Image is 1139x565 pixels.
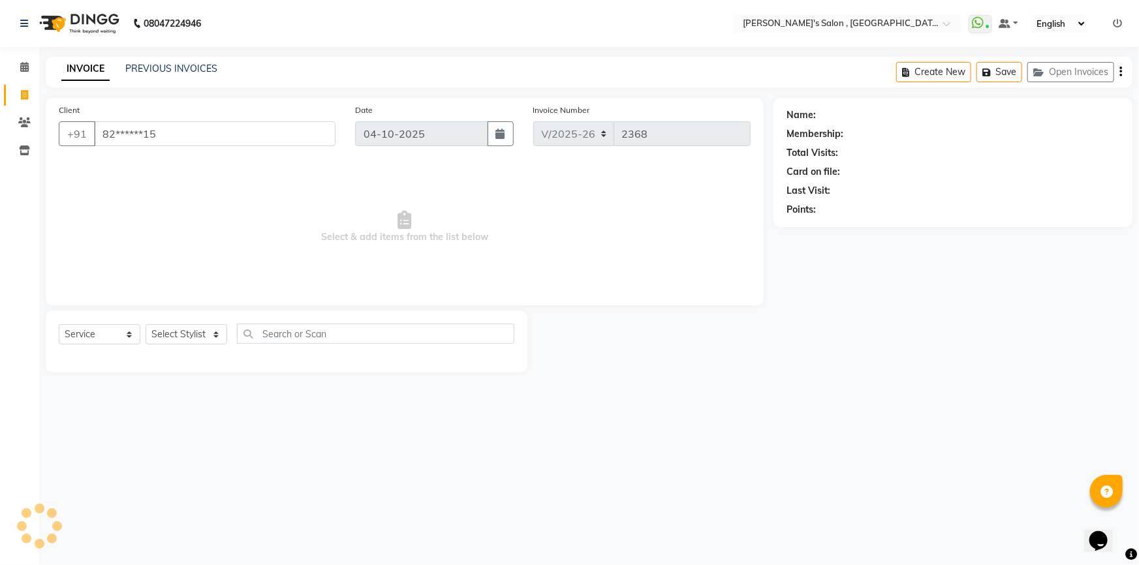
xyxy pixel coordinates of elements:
[1027,62,1114,82] button: Open Invoices
[61,57,110,81] a: INVOICE
[144,5,201,42] b: 08047224946
[1084,513,1126,552] iframe: chat widget
[59,104,80,116] label: Client
[787,203,816,217] div: Points:
[896,62,971,82] button: Create New
[94,121,335,146] input: Search by Name/Mobile/Email/Code
[787,165,840,179] div: Card on file:
[355,104,373,116] label: Date
[976,62,1022,82] button: Save
[787,184,830,198] div: Last Visit:
[787,108,816,122] div: Name:
[237,324,514,344] input: Search or Scan
[33,5,123,42] img: logo
[59,121,95,146] button: +91
[59,162,751,292] span: Select & add items from the list below
[533,104,590,116] label: Invoice Number
[787,127,843,141] div: Membership:
[125,63,217,74] a: PREVIOUS INVOICES
[787,146,838,160] div: Total Visits:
